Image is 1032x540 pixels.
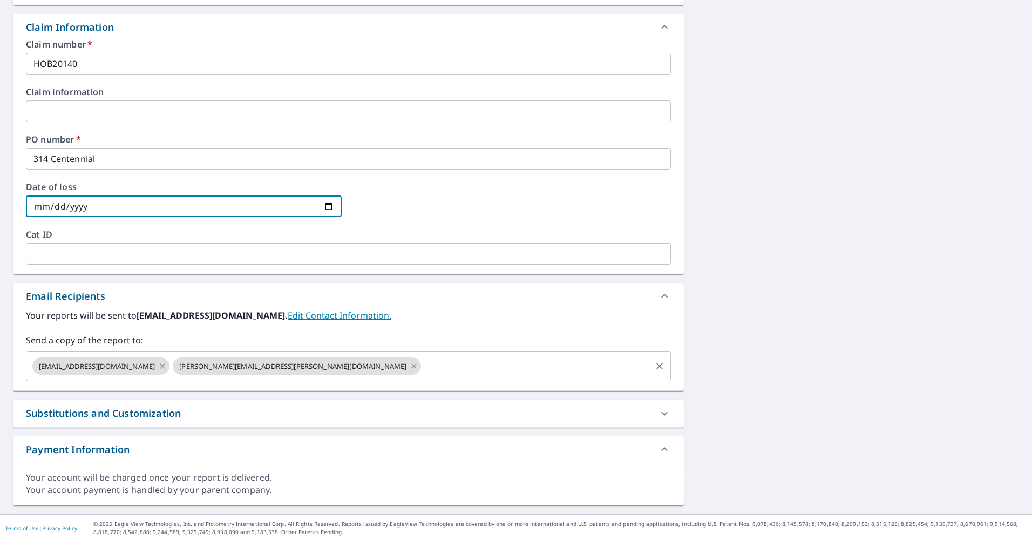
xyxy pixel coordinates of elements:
[5,525,77,531] p: |
[13,283,684,309] div: Email Recipients
[32,361,161,372] span: [EMAIL_ADDRESS][DOMAIN_NAME]
[26,334,671,347] label: Send a copy of the report to:
[26,20,114,35] div: Claim Information
[26,442,130,457] div: Payment Information
[26,406,181,421] div: Substitutions and Customization
[173,361,413,372] span: [PERSON_NAME][EMAIL_ADDRESS][PERSON_NAME][DOMAIN_NAME]
[137,309,288,321] b: [EMAIL_ADDRESS][DOMAIN_NAME].
[26,183,342,191] label: Date of loss
[26,484,671,496] div: Your account payment is handled by your parent company.
[32,357,169,375] div: [EMAIL_ADDRESS][DOMAIN_NAME]
[13,400,684,427] div: Substitutions and Customization
[26,309,671,322] label: Your reports will be sent to
[93,520,1027,536] p: © 2025 Eagle View Technologies, Inc. and Pictometry International Corp. All Rights Reserved. Repo...
[13,14,684,40] div: Claim Information
[26,40,671,49] label: Claim number
[26,87,671,96] label: Claim information
[13,436,684,462] div: Payment Information
[288,309,391,321] a: EditContactInfo
[26,135,671,144] label: PO number
[26,471,671,484] div: Your account will be charged once your report is delivered.
[5,524,39,532] a: Terms of Use
[26,230,671,239] label: Cat ID
[173,357,421,375] div: [PERSON_NAME][EMAIL_ADDRESS][PERSON_NAME][DOMAIN_NAME]
[26,289,105,303] div: Email Recipients
[652,359,667,374] button: Clear
[42,524,77,532] a: Privacy Policy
